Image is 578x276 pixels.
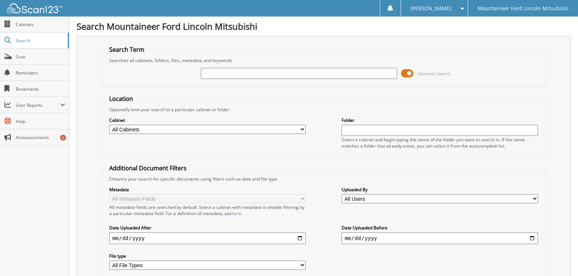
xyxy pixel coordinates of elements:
[541,241,578,276] iframe: Chat Widget
[16,70,65,76] span: Reminders
[342,225,538,231] label: Date Uploaded Before
[232,210,241,217] a: here
[109,186,305,193] label: Metadata
[109,253,305,259] label: File type
[411,6,452,11] span: [PERSON_NAME]
[16,134,65,141] span: Announcements
[106,57,541,63] div: Searches all cabinets, folders, files, metadata, and keywords
[342,186,538,193] label: Uploaded By
[342,117,538,123] label: Folder
[60,135,66,141] div: 6
[16,54,65,60] span: Scan
[106,95,137,103] legend: Location
[342,137,538,149] div: Select a cabinet and begin typing the name of the folder you want to search in. If the name match...
[16,21,65,28] span: Cabinets
[109,232,305,244] input: start
[106,176,541,182] div: Enhance your search for specific documents using filters such as date and file type.
[16,118,65,124] span: Help
[16,102,60,108] span: User Reports
[417,71,450,76] span: Advanced Search
[106,164,190,172] legend: Additional Document Filters
[109,225,305,231] label: Date Uploaded After
[7,3,62,13] img: scan123-logo-white.svg
[109,204,305,217] div: All metadata fields are searched by default. Select a cabinet with metadata to enable filtering b...
[77,20,571,32] h1: Search Mountaineer Ford Lincoln Mitsubishi
[16,37,64,44] span: Search
[106,46,148,54] legend: Search Term
[16,86,65,92] span: Bookmarks
[106,106,541,113] div: Optionally limit your search to a particular cabinet or folder
[478,6,568,11] span: Mountaineer Ford Lincoln Mitsubishi
[109,117,305,123] label: Cabinet
[342,232,538,244] input: end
